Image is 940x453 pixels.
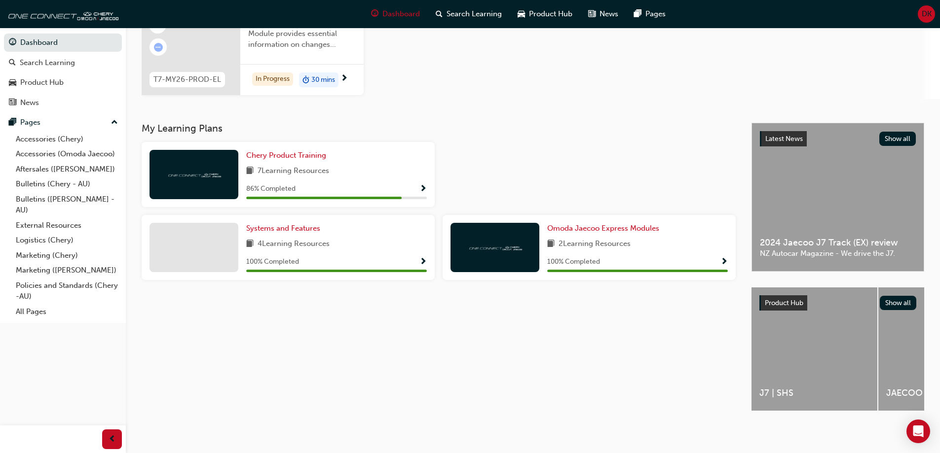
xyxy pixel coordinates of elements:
span: news-icon [588,8,596,20]
span: Product Hub [529,8,572,20]
span: 4 Learning Resources [258,238,330,250]
a: Chery Product Training [246,150,330,161]
div: Pages [20,117,40,128]
a: Dashboard [4,34,122,52]
a: Product HubShow all [759,295,916,311]
span: pages-icon [634,8,641,20]
a: Marketing (Chery) [12,248,122,263]
span: search-icon [436,8,443,20]
span: 30 mins [311,74,335,86]
a: Marketing ([PERSON_NAME]) [12,263,122,278]
a: Bulletins ([PERSON_NAME] - AU) [12,192,122,218]
a: Product Hub [4,73,122,92]
span: Product Hub [765,299,803,307]
button: Show all [880,296,917,310]
span: Omoda Jaecoo Express Modules [547,224,659,233]
div: In Progress [252,72,293,86]
span: TIGGO 7 MY26 eLearning Module provides essential information on changes introduced with the new M... [248,17,356,50]
span: car-icon [9,78,16,87]
div: Open Intercom Messenger [906,419,930,443]
span: prev-icon [109,433,116,446]
a: Omoda Jaecoo Express Modules [547,223,663,234]
div: Search Learning [20,57,75,69]
a: guage-iconDashboard [363,4,428,24]
img: oneconnect [468,243,522,252]
img: oneconnect [167,170,221,179]
button: Pages [4,113,122,132]
a: All Pages [12,304,122,319]
span: 100 % Completed [547,256,600,268]
a: Systems and Features [246,223,324,234]
span: News [600,8,618,20]
span: Chery Product Training [246,151,326,160]
button: DK [918,5,935,23]
span: Show Progress [720,258,728,267]
span: DK [922,8,932,20]
span: guage-icon [371,8,378,20]
a: Accessories (Omoda Jaecoo) [12,146,122,162]
a: Policies and Standards (Chery -AU) [12,278,122,304]
span: Dashboard [382,8,420,20]
a: News [4,94,122,112]
a: pages-iconPages [626,4,674,24]
span: learningRecordVerb_ATTEMPT-icon [154,43,163,52]
span: Latest News [765,135,803,143]
a: Accessories (Chery) [12,132,122,147]
a: Latest NewsShow all [760,131,916,147]
span: book-icon [246,238,254,250]
span: duration-icon [302,73,309,86]
span: 7 Learning Resources [258,165,329,177]
a: search-iconSearch Learning [428,4,510,24]
div: News [20,97,39,108]
span: J7 | SHS [759,387,869,399]
button: Show Progress [419,183,427,195]
span: next-icon [340,74,348,83]
a: news-iconNews [580,4,626,24]
span: up-icon [111,116,118,129]
a: Search Learning [4,54,122,72]
a: Bulletins (Chery - AU) [12,176,122,192]
button: Show Progress [419,256,427,268]
span: pages-icon [9,118,16,127]
a: Aftersales ([PERSON_NAME]) [12,162,122,177]
span: 86 % Completed [246,183,296,195]
span: car-icon [518,8,525,20]
span: NZ Autocar Magazine - We drive the J7. [760,248,916,259]
a: Latest NewsShow all2024 Jaecoo J7 Track (EX) reviewNZ Autocar Magazine - We drive the J7. [752,123,924,272]
a: J7 | SHS [752,287,877,411]
span: book-icon [246,165,254,177]
a: Logistics (Chery) [12,233,122,248]
span: search-icon [9,59,16,68]
img: oneconnect [5,4,118,24]
span: 2 Learning Resources [559,238,631,250]
span: news-icon [9,99,16,107]
span: Systems and Features [246,224,320,233]
span: Pages [645,8,666,20]
span: book-icon [547,238,555,250]
span: Show Progress [419,258,427,267]
a: External Resources [12,218,122,233]
a: car-iconProduct Hub [510,4,580,24]
span: 100 % Completed [246,256,299,268]
button: Show all [879,132,916,146]
button: DashboardSearch LearningProduct HubNews [4,32,122,113]
span: T7-MY26-PROD-EL [153,74,221,85]
span: 2024 Jaecoo J7 Track (EX) review [760,237,916,248]
h3: My Learning Plans [142,123,736,134]
span: Search Learning [447,8,502,20]
button: Show Progress [720,256,728,268]
div: Product Hub [20,77,64,88]
span: guage-icon [9,38,16,47]
span: Show Progress [419,185,427,194]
